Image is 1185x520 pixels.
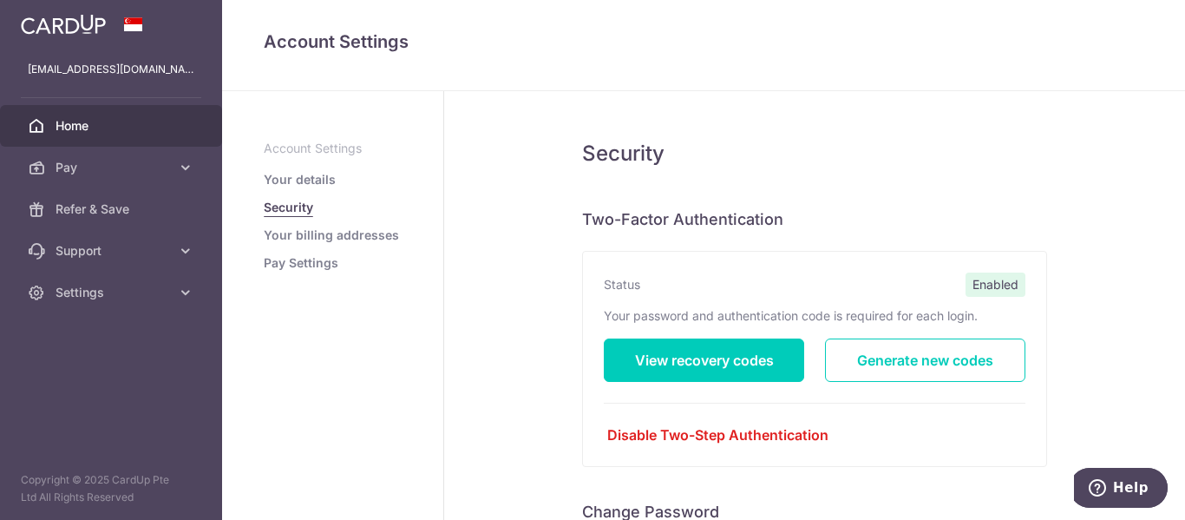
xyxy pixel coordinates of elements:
[582,209,1047,230] h6: Two-Factor Authentication
[56,159,170,176] span: Pay
[264,254,338,272] a: Pay Settings
[28,61,194,78] p: [EMAIL_ADDRESS][DOMAIN_NAME]
[56,201,170,218] span: Refer & Save
[264,171,336,188] a: Your details
[264,28,1143,56] h4: Account Settings
[825,339,1025,382] a: Generate new codes
[582,140,1047,168] h5: Security
[21,14,106,35] img: CardUp
[1074,468,1168,511] iframe: Opens a widget where you can find more information
[604,307,1025,325] p: Your password and authentication code is required for each login.
[39,12,75,28] span: Help
[264,199,313,216] a: Security
[56,242,170,260] span: Support
[604,276,640,293] label: Status
[56,117,170,135] span: Home
[264,227,399,244] a: Your billing addresses
[264,140,402,157] p: Account Settings
[604,339,804,382] a: View recovery codes
[604,425,1025,445] a: Disable Two-Step Authentication
[56,284,170,301] span: Settings
[966,273,1025,297] span: Enabled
